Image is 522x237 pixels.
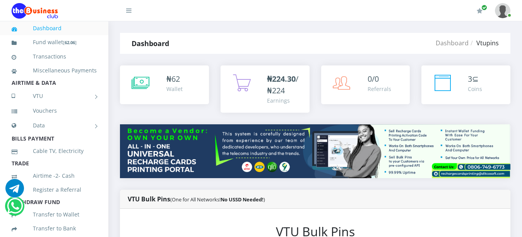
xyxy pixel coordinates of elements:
[12,167,97,185] a: Airtime -2- Cash
[63,39,77,45] small: [ ]
[128,195,170,203] strong: VTU Bulk Pins
[468,73,482,85] div: ⊆
[12,102,97,120] a: Vouchers
[368,85,391,93] div: Referrals
[321,65,410,104] a: 0/0 Referrals
[469,38,499,48] li: Vtupins
[495,3,510,18] img: User
[166,73,183,85] div: ₦
[65,39,75,45] b: 62.06
[221,65,310,113] a: ₦224.30/₦224 Earnings
[12,86,97,106] a: VTU
[12,33,97,52] a: Fund wallet[62.06]
[221,196,264,203] b: No USSD Needed!
[267,74,298,96] span: /₦224
[132,39,169,48] strong: Dashboard
[267,96,302,105] div: Earnings
[468,85,482,93] div: Coins
[120,124,510,178] img: multitenant_rcp.png
[12,19,97,37] a: Dashboard
[12,3,58,19] img: Logo
[481,5,487,10] span: Renew/Upgrade Subscription
[12,62,97,79] a: Miscellaneous Payments
[5,185,24,197] a: Chat for support
[12,48,97,65] a: Transactions
[171,74,180,84] span: 62
[166,85,183,93] div: Wallet
[477,8,483,14] i: Renew/Upgrade Subscription
[120,65,209,104] a: ₦62 Wallet
[436,39,469,47] a: Dashboard
[267,74,296,84] b: ₦224.30
[170,196,265,203] small: (One for All Networks! )
[12,181,97,199] a: Register a Referral
[12,142,97,160] a: Cable TV, Electricity
[368,74,379,84] span: 0/0
[7,203,23,215] a: Chat for support
[468,74,472,84] span: 3
[12,116,97,135] a: Data
[12,206,97,223] a: Transfer to Wallet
